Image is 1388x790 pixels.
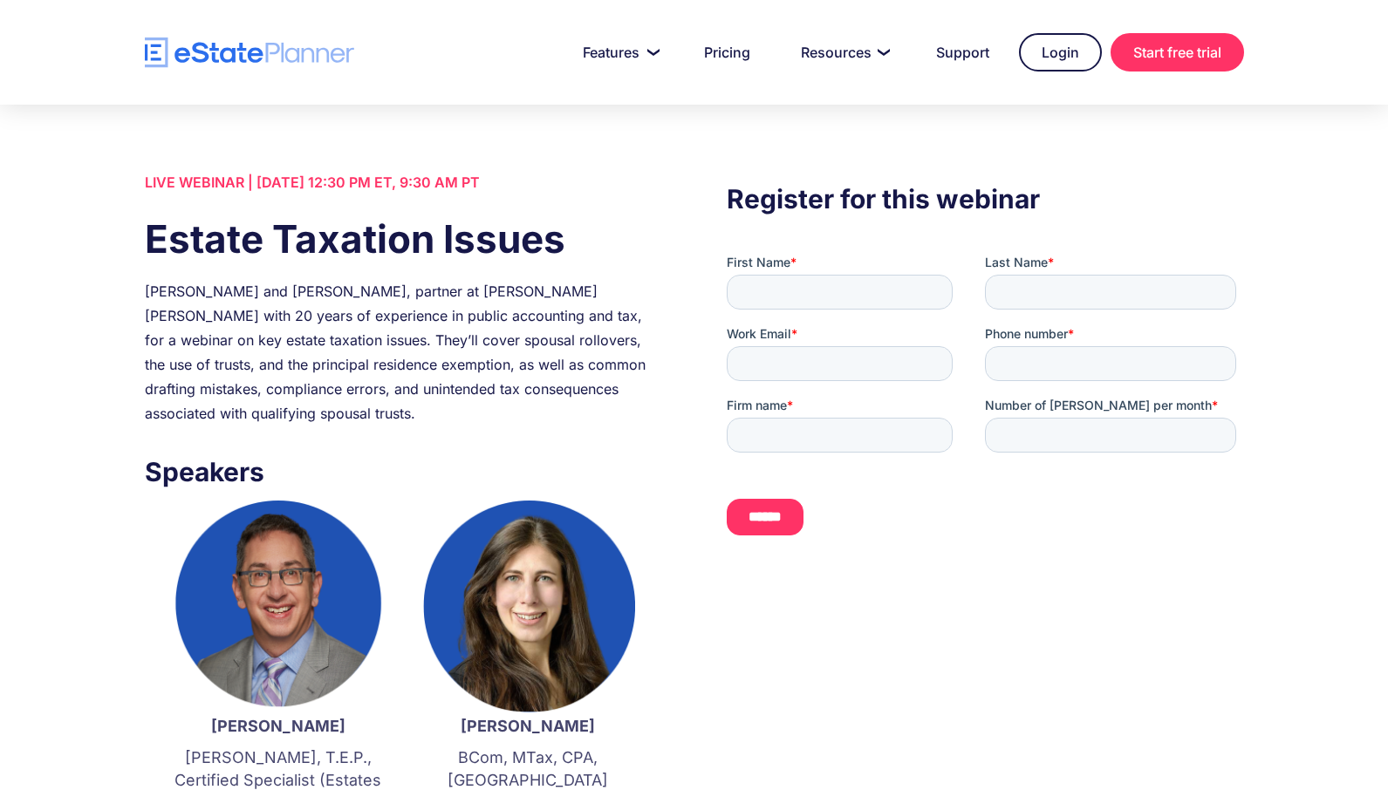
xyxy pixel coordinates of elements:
[727,254,1243,550] iframe: Form 0
[727,179,1243,219] h3: Register for this webinar
[780,35,906,70] a: Resources
[145,212,661,266] h1: Estate Taxation Issues
[461,717,595,735] strong: [PERSON_NAME]
[915,35,1010,70] a: Support
[562,35,674,70] a: Features
[145,279,661,426] div: [PERSON_NAME] and [PERSON_NAME], partner at [PERSON_NAME] [PERSON_NAME] with 20 years of experien...
[145,452,661,492] h3: Speakers
[145,37,354,68] a: home
[1019,33,1102,72] a: Login
[145,170,661,194] div: LIVE WEBINAR | [DATE] 12:30 PM ET, 9:30 AM PT
[1111,33,1244,72] a: Start free trial
[683,35,771,70] a: Pricing
[211,717,345,735] strong: [PERSON_NAME]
